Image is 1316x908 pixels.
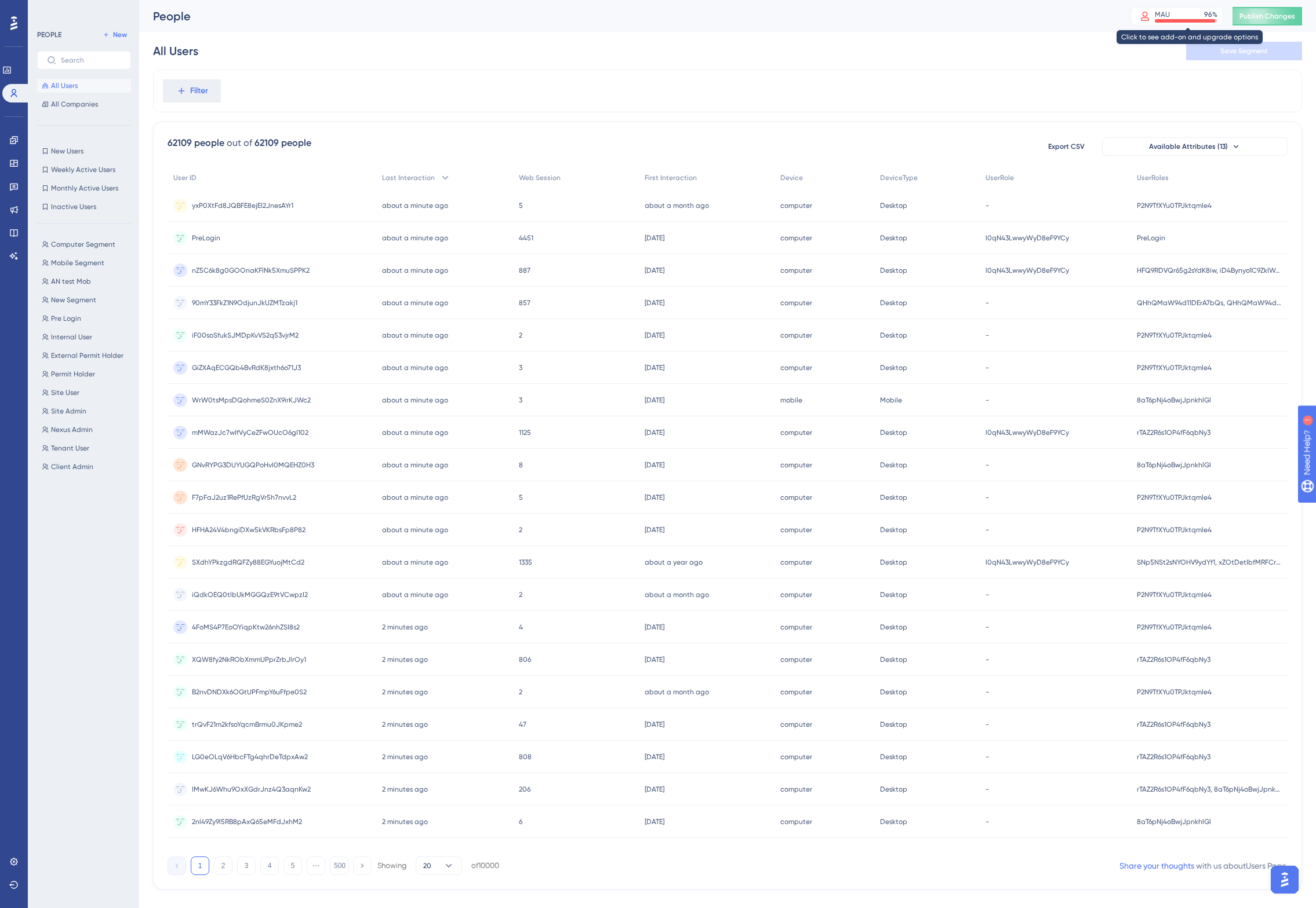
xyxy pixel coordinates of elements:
button: ⋯ [307,856,325,875]
span: Desktop [880,525,907,534]
time: about a minute ago [382,558,448,566]
iframe: UserGuiding AI Assistant Launcher [1267,862,1302,897]
span: computer [780,590,812,599]
span: P2N9TfXYu0TPJktqmle4 [1137,331,1212,340]
time: [DATE] [645,818,664,826]
span: yxP0XtFd8JQBFE8ejEI2JnesAYr1 [192,201,293,210]
button: Tenant User [37,441,138,455]
span: computer [780,233,812,243]
span: Desktop [880,201,907,210]
button: Filter [163,79,221,102]
span: DeviceType [880,173,918,182]
time: about a minute ago [382,493,448,501]
span: First Interaction [645,173,697,182]
time: [DATE] [645,753,664,761]
span: - [986,201,989,210]
span: computer [780,687,812,697]
span: - [986,720,989,729]
span: - [986,331,989,340]
span: - [986,687,989,697]
span: 2nl49Zy9l5RB8pAxQ65eMFdJxhM2 [192,817,302,826]
span: Desktop [880,428,907,437]
span: Pre Login [51,314,81,323]
time: [DATE] [645,331,664,339]
span: iQdkOEQ0tlbUkMGGQzE9tVCwpzI2 [192,590,308,599]
div: of 10000 [471,861,499,871]
time: [DATE] [645,785,664,793]
span: computer [780,428,812,437]
span: mMWazJc7wIfVyCeZFwOUcO6gI102 [192,428,308,437]
span: Desktop [880,590,907,599]
span: LG0eOLqV6HbcFTg4qhrDeTdpxAw2 [192,752,308,761]
span: - [986,623,989,632]
span: Weekly Active Users [51,165,115,174]
span: P2N9TfXYu0TPJktqmle4 [1137,525,1212,534]
span: l0qN43LwwyWyD8eF9YCy [986,233,1069,243]
div: All Users [153,43,198,59]
span: Desktop [880,298,907,307]
span: External Permit Holder [51,351,123,360]
span: 8aT6pNj4oBwjJpnkhlGl [1137,817,1211,826]
button: Computer Segment [37,237,138,251]
time: about a month ago [645,688,709,696]
time: [DATE] [645,299,664,307]
span: 1335 [519,558,532,567]
button: 1 [191,856,209,875]
time: [DATE] [645,266,664,274]
span: Tenant User [51,444,89,453]
span: Desktop [880,817,907,826]
span: computer [780,363,812,372]
time: about a minute ago [382,266,448,274]
time: [DATE] [645,364,664,372]
span: Mobile Segment [51,258,104,268]
span: computer [780,460,812,470]
span: l0qN43LwwyWyD8eF9YCy [986,558,1069,567]
time: about a minute ago [382,429,448,437]
div: People [153,8,1101,24]
span: Site Admin [51,407,86,416]
span: 2 [519,525,522,534]
span: Desktop [880,266,907,275]
span: All Companies [51,100,98,109]
span: Desktop [880,655,907,664]
span: New Segment [51,295,96,305]
span: 206 [519,785,530,794]
span: computer [780,525,812,534]
time: about a minute ago [382,234,448,242]
span: AN test Mob [51,277,91,286]
button: 2 [214,856,232,875]
span: PreLogin [192,233,220,243]
span: Desktop [880,460,907,470]
span: PreLogin [1137,233,1165,243]
span: Available Attributes (13) [1149,142,1228,151]
span: 20 [423,861,431,870]
span: GNvRYPG3DUYUGQPoHvI0MQEHZ0H3 [192,460,314,470]
span: 806 [519,655,531,664]
input: Search [61,56,121,64]
button: Inactive Users [37,200,131,214]
span: Device [780,173,803,182]
time: 2 minutes ago [382,720,428,728]
button: Monthly Active Users [37,181,131,195]
div: 62109 people [255,136,311,150]
span: nZ5C6k8g0GOOnaKFlNk5XmuSPPK2 [192,266,310,275]
button: Site Admin [37,404,138,418]
span: Publish Changes [1239,12,1295,21]
span: P2N9TfXYu0TPJktqmle4 [1137,590,1212,599]
time: about a minute ago [382,461,448,469]
span: mobile [780,396,802,405]
span: P2N9TfXYu0TPJktqmle4 [1137,363,1212,372]
span: Filter [190,84,208,98]
span: SNp5NSt2sNYOHV9ydYf1, xZOtDetIbfMRFCrFbDlI, vHhmC09zOeOFWN3SSZE0, vPZZIAecymWWuvm45Pg0, AO3Mmw1oL... [1137,558,1282,567]
button: Export CSV [1037,137,1095,156]
span: - [986,655,989,664]
span: WrW0tsMpsDQohmeS0ZnX9irKJWc2 [192,396,311,405]
span: rTAZ2R6s1OP4fF6qbNy3 [1137,720,1210,729]
span: - [986,590,989,599]
div: MAU [1155,10,1170,19]
span: Internal User [51,332,92,342]
time: [DATE] [645,396,664,404]
span: User ID [173,173,197,182]
span: Desktop [880,623,907,632]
